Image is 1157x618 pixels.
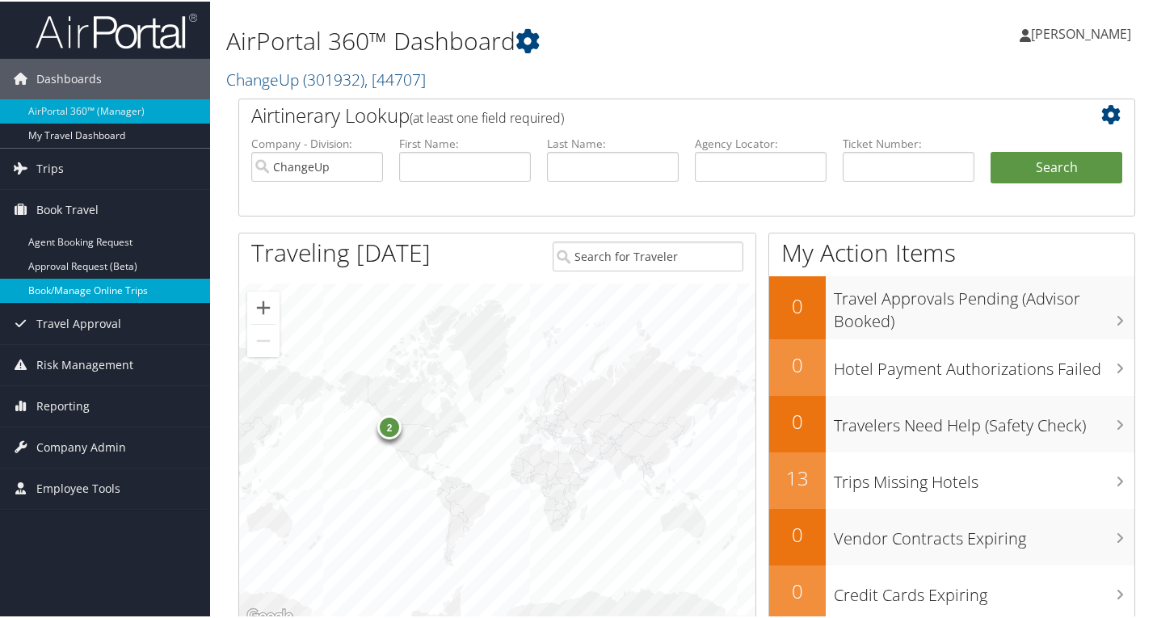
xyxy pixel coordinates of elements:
img: airportal-logo.png [36,11,197,48]
h2: 0 [769,291,826,318]
div: 2 [377,414,402,438]
a: 0Travelers Need Help (Safety Check) [769,394,1134,451]
h2: Airtinerary Lookup [251,100,1048,128]
h2: 0 [769,350,826,377]
span: ( 301932 ) [303,67,364,89]
button: Zoom out [247,323,280,355]
button: Search [991,150,1122,183]
h3: Credit Cards Expiring [834,574,1134,605]
span: Reporting [36,385,90,425]
span: Company Admin [36,426,126,466]
h2: 0 [769,406,826,434]
a: 0Travel Approvals Pending (Advisor Booked) [769,275,1134,337]
span: Dashboards [36,57,102,98]
span: Travel Approval [36,302,121,343]
h3: Travelers Need Help (Safety Check) [834,405,1134,435]
h3: Vendor Contracts Expiring [834,518,1134,549]
h3: Travel Approvals Pending (Advisor Booked) [834,278,1134,331]
label: First Name: [399,134,531,150]
h1: Traveling [DATE] [251,234,431,268]
span: Trips [36,147,64,187]
a: 0Vendor Contracts Expiring [769,507,1134,564]
label: Company - Division: [251,134,383,150]
span: Risk Management [36,343,133,384]
h1: AirPortal 360™ Dashboard [226,23,840,57]
h1: My Action Items [769,234,1134,268]
h2: 0 [769,576,826,603]
label: Agency Locator: [695,134,827,150]
label: Last Name: [547,134,679,150]
h2: 0 [769,519,826,547]
h3: Trips Missing Hotels [834,461,1134,492]
span: (at least one field required) [410,107,564,125]
span: Employee Tools [36,467,120,507]
span: , [ 44707 ] [364,67,426,89]
span: Book Travel [36,188,99,229]
a: [PERSON_NAME] [1020,8,1147,57]
h3: Hotel Payment Authorizations Failed [834,348,1134,379]
a: 0Hotel Payment Authorizations Failed [769,338,1134,394]
input: Search for Traveler [553,240,743,270]
a: ChangeUp [226,67,426,89]
h2: 13 [769,463,826,490]
a: 13Trips Missing Hotels [769,451,1134,507]
label: Ticket Number: [843,134,974,150]
span: [PERSON_NAME] [1031,23,1131,41]
button: Zoom in [247,290,280,322]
